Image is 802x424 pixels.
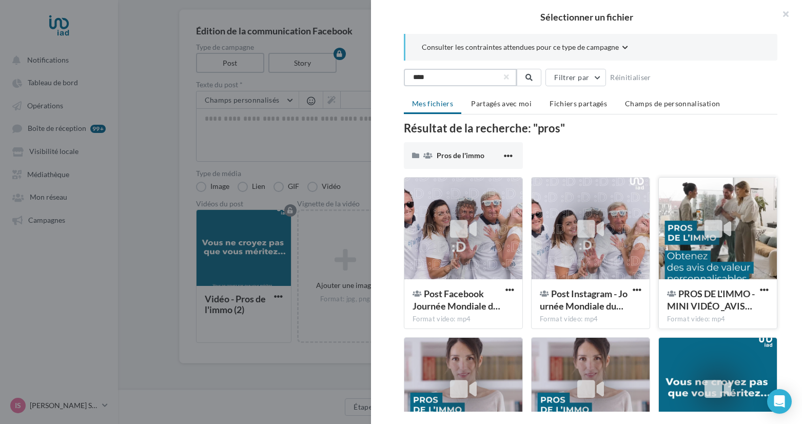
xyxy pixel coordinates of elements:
[606,71,655,84] button: Réinitialiser
[471,99,532,108] span: Partagés avec moi
[667,288,755,312] span: PROS DE L'IMMO - MINI VIDÉO _AVIS DE VALEUR_ (3)
[404,123,777,134] div: Résultat de la recherche: "pros"
[412,99,453,108] span: Mes fichiers
[413,288,500,312] span: Post Facebook Journée Mondiale du sourire 2022 prospection.mp4
[550,99,607,108] span: Fichiers partagés
[767,389,792,414] div: Open Intercom Messenger
[422,42,619,52] span: Consulter les contraintes attendues pour ce type de campagne
[540,288,628,312] span: Post Instagram - Journée Mondiale du sourire 2022 (prospection).mp4
[413,315,514,324] div: Format video: mp4
[387,12,786,22] h2: Sélectionner un fichier
[437,151,484,160] span: Pros de l'immo
[422,42,628,54] button: Consulter les contraintes attendues pour ce type de campagne
[667,315,769,324] div: Format video: mp4
[540,315,641,324] div: Format video: mp4
[545,69,606,86] button: Filtrer par
[625,99,720,108] span: Champs de personnalisation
